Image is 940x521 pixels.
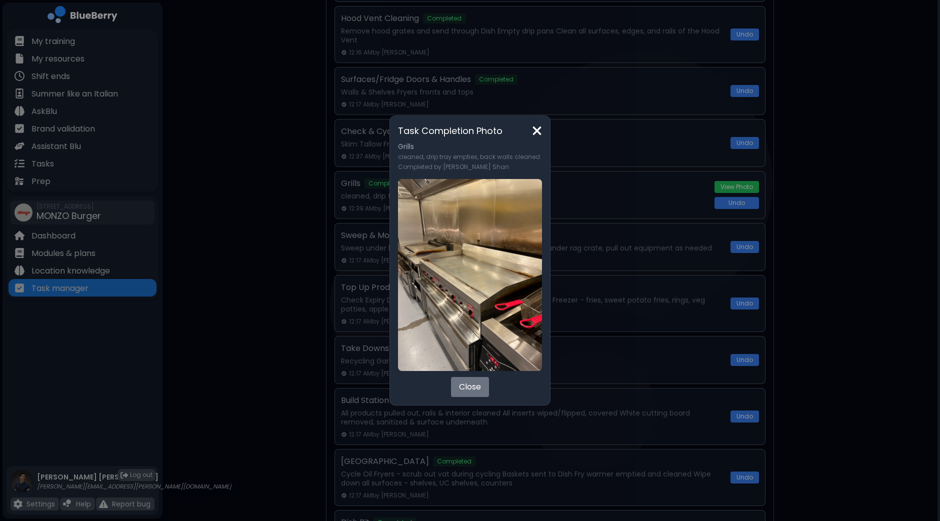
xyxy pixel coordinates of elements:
button: Close [451,377,489,397]
p: Grills [398,142,542,151]
p: Completed by: [PERSON_NAME] Shan [398,163,542,171]
p: cleaned, drip tray empties, back walls cleaned [398,153,542,161]
img: Task completion photo [398,179,542,371]
h3: Task Completion Photo [398,124,542,138]
img: close icon [532,124,542,137]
